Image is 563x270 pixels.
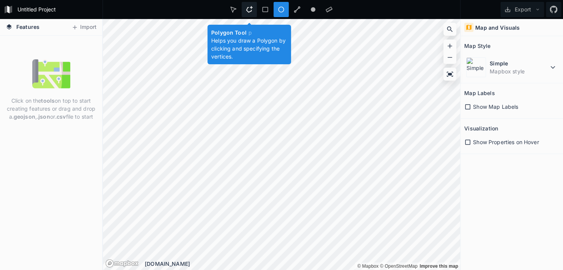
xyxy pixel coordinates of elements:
dd: Mapbox style [490,67,548,75]
div: [DOMAIN_NAME] [145,260,460,268]
button: Import [68,21,100,33]
h4: Polygon Tool [211,29,287,37]
img: empty [32,55,70,93]
span: Show Properties on Hover [473,138,539,146]
a: Mapbox logo [105,259,139,268]
span: p [248,29,252,36]
a: Map feedback [419,264,458,269]
a: Mapbox [357,264,378,269]
button: Export [500,2,544,17]
strong: tools [41,97,55,104]
img: Simple [466,57,486,77]
p: Helps you draw a Polygon by clicking and specifying the vertices. [211,37,287,60]
h4: Map and Visuals [475,24,520,32]
h2: Map Style [464,40,490,52]
span: Show Map Labels [473,103,518,111]
span: Features [16,23,40,31]
dt: Simple [490,59,548,67]
a: OpenStreetMap [380,264,418,269]
strong: .geojson [12,113,35,120]
p: Click on the on top to start creating features or drag and drop a , or file to start [6,97,96,121]
h2: Visualization [464,122,498,134]
h2: Map Labels [464,87,495,99]
strong: .json [37,113,50,120]
strong: .csv [55,113,66,120]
